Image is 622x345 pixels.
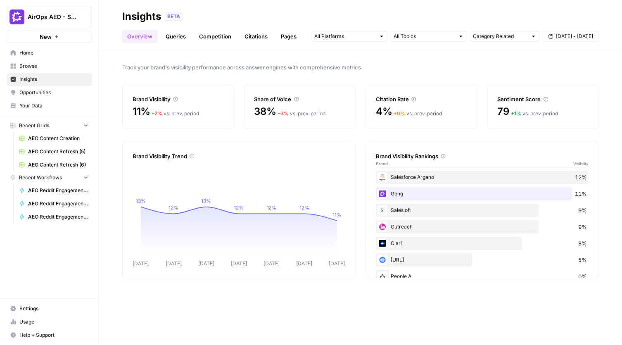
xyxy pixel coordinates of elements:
a: AEO Content Refresh (6) [15,158,92,171]
div: [URL] [376,253,589,266]
span: 8% [578,239,587,247]
tspan: [DATE] [264,261,280,267]
span: AEO Content Refresh (6) [28,161,88,169]
a: Pages [276,30,302,43]
div: Salesforce Argano [376,171,589,184]
tspan: 11% [332,212,342,218]
span: 11% [575,190,587,198]
a: Settings [7,302,92,315]
span: Your Data [19,102,88,109]
img: vpq3xj2nnch2e2ivhsgwmf7hbkjf [377,205,387,215]
a: Opportunities [7,86,92,99]
div: vs. prev. period [152,110,199,117]
span: 5% [578,256,587,264]
a: AEO Content Creation [15,132,92,145]
tspan: [DATE] [166,261,182,267]
a: AEO Reddit Engagement - Fork [15,197,92,210]
div: Clari [376,237,589,250]
tspan: [DATE] [231,261,247,267]
button: Workspace: AirOps AEO - Single Brand (Gong) [7,7,92,27]
span: AEO Reddit Engagement - Fork [28,213,88,221]
a: Queries [161,30,191,43]
a: Your Data [7,99,92,112]
tspan: 13% [136,198,146,204]
span: Brand [376,160,388,167]
tspan: 12% [299,205,309,211]
a: Competition [194,30,236,43]
span: Insights [19,76,88,83]
button: Recent Workflows [7,171,92,184]
img: h6qlr8a97mop4asab8l5qtldq2wv [377,238,387,248]
span: Help + Support [19,331,88,339]
tspan: [DATE] [329,261,345,267]
button: Help + Support [7,328,92,342]
span: Recent Grids [19,122,49,129]
span: AEO Content Refresh (5) [28,148,88,155]
img: e001jt87q6ctylcrzboubucy6uux [377,172,387,182]
tspan: 12% [169,205,178,211]
span: AirOps AEO - Single Brand (Gong) [28,13,78,21]
a: Overview [122,30,157,43]
span: AEO Reddit Engagement - Fork [28,200,88,207]
span: Settings [19,305,88,312]
span: Home [19,49,88,57]
a: AEO Reddit Engagement - Fork [15,210,92,224]
a: Browse [7,59,92,73]
span: + 0 % [394,110,406,117]
span: Opportunities [19,89,88,96]
a: Citations [240,30,273,43]
span: 9% [578,223,587,231]
img: w6cjb6u2gvpdnjw72qw8i2q5f3eb [377,189,387,199]
tspan: 13% [201,198,211,204]
input: Category Related [473,32,527,40]
div: Citation Rate [376,95,467,103]
div: Outreach [376,220,589,233]
div: People Ai [376,270,589,283]
div: vs. prev. period [511,110,558,117]
tspan: [DATE] [133,261,149,267]
tspan: 12% [267,205,277,211]
span: New [40,33,52,41]
div: Insights [122,10,161,23]
span: 79 [498,105,510,118]
img: w5j8drkl6vorx9oircl0z03rjk9p [377,222,387,232]
div: Brand Visibility Trend [133,152,345,160]
span: 12% [575,173,587,181]
span: 11% [133,105,150,118]
a: Home [7,46,92,59]
div: Sentiment Score [498,95,589,103]
a: AEO Reddit Engagement - Fork [15,184,92,197]
span: Browse [19,62,88,70]
div: Brand Visibility Rankings [376,152,589,160]
span: Track your brand's visibility performance across answer engines with comprehensive metrics. [122,63,599,71]
input: All Topics [394,32,455,40]
a: Usage [7,315,92,328]
img: AirOps AEO - Single Brand (Gong) Logo [9,10,24,24]
span: – 3 % [278,110,289,117]
input: All Platforms [314,32,375,40]
a: AEO Content Refresh (5) [15,145,92,158]
span: Visibility [573,160,589,167]
span: Usage [19,318,88,326]
img: khqciriqz2uga3pxcoz8d1qji9pc [377,255,387,265]
img: m91aa644vh47mb0y152o0kapheco [377,271,387,281]
button: New [7,31,92,43]
tspan: [DATE] [198,261,214,267]
span: AEO Reddit Engagement - Fork [28,187,88,194]
span: AEO Content Creation [28,135,88,142]
span: 38% [254,105,276,118]
div: vs. prev. period [278,110,325,117]
a: Insights [7,73,92,86]
div: vs. prev. period [394,110,442,117]
tspan: [DATE] [296,261,312,267]
div: Share of Voice [254,95,346,103]
div: Salesloft [376,204,589,217]
div: BETA [164,12,183,21]
button: Recent Grids [7,119,92,132]
span: + 1 % [511,110,521,117]
span: [DATE] - [DATE] [556,33,593,40]
span: 0% [578,272,587,281]
div: Brand Visibility [133,95,224,103]
span: – 2 % [152,110,162,117]
div: Gong [376,187,589,200]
